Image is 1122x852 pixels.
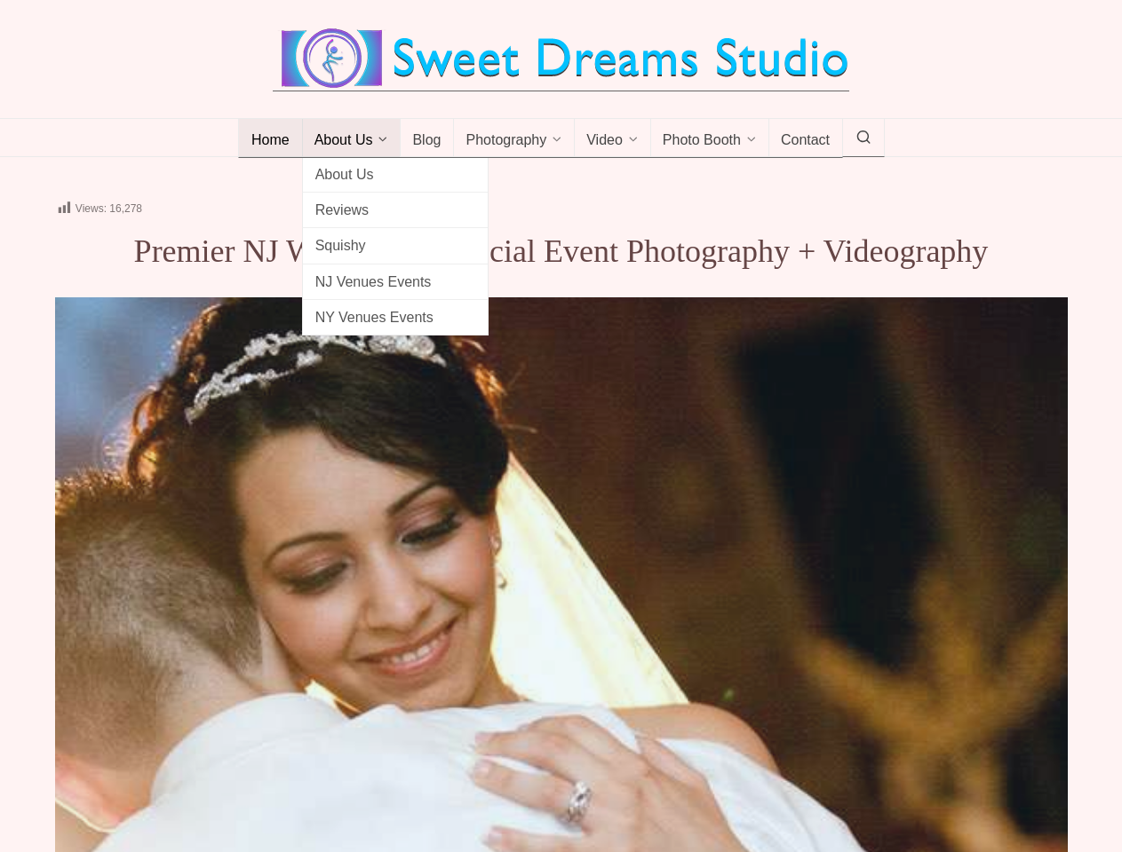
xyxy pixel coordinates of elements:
[315,162,475,186] span: About Us
[574,119,651,158] a: Video
[315,233,475,257] span: Squishy
[76,202,107,215] span: Views:
[466,132,546,150] span: Photography
[302,193,488,228] a: Reviews
[302,300,488,335] a: NY Venues Events
[650,119,769,158] a: Photo Booth
[768,119,843,158] a: Contact
[314,132,373,150] span: About Us
[302,119,402,158] a: About Us
[273,27,849,91] img: Best Wedding Event Photography Photo Booth Videography NJ NY
[302,264,488,300] a: NJ Venues Events
[315,305,475,329] span: NY Venues Events
[586,132,623,150] span: Video
[109,202,142,215] span: 16,278
[302,157,488,193] a: About Us
[315,198,475,222] span: Reviews
[238,119,303,158] a: Home
[315,270,475,294] span: NJ Venues Events
[134,233,989,269] span: Premier NJ Wedding & Special Event Photography + Videography
[400,119,454,158] a: Blog
[453,119,575,158] a: Photography
[781,132,830,150] span: Contact
[251,132,290,150] span: Home
[663,132,741,150] span: Photo Booth
[412,132,441,150] span: Blog
[302,228,488,264] a: Squishy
